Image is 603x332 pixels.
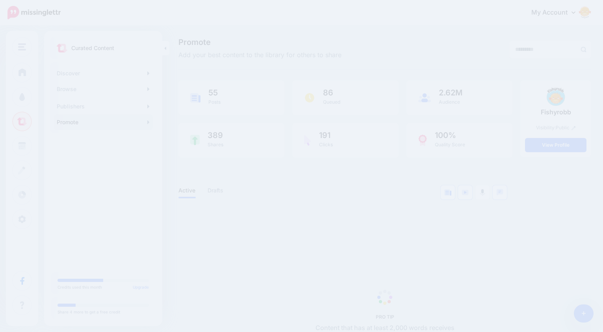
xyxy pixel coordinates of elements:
[462,190,469,195] img: video-blue.png
[190,135,200,145] img: share-green.png
[323,89,340,97] span: 86
[190,93,200,102] img: article-blue.png
[435,142,465,147] span: Quality Score
[54,114,153,130] a: Promote
[208,186,224,195] a: Drafts
[319,131,333,139] span: 191
[323,99,340,105] span: Queued
[418,93,431,103] img: users-blue.png
[311,314,459,320] h5: PRO TIP
[304,135,311,146] img: pointer-purple.png
[545,85,567,107] img: MLTAIK85E3HOHKLK2U7CRUK4INGEV633_thumb.png
[57,44,67,52] img: curate.png
[556,125,576,131] a: Public
[496,189,503,196] img: chat-square-blue.png
[581,47,586,52] img: search-grey-6.png
[54,99,153,114] a: Publishers
[480,189,485,196] img: microphone-grey.png
[7,6,61,19] img: Missinglettr
[208,89,221,97] span: 55
[439,99,460,105] span: Audience
[304,92,315,103] img: clock.png
[319,142,333,147] span: Clicks
[54,81,153,97] a: Browse
[18,43,26,50] img: menu.png
[71,43,114,53] p: Curated Content
[178,38,341,46] span: Promote
[208,142,223,147] span: Shares
[439,89,462,97] span: 2.62M
[178,186,196,195] a: Active
[208,131,223,139] span: 389
[571,126,576,130] img: pencil.png
[525,124,586,132] p: Visibility:
[523,3,591,22] a: My Account
[444,189,451,196] img: article-blue.png
[435,131,465,139] span: 100%
[54,65,153,81] a: Discover
[208,99,221,105] span: Posts
[418,134,427,146] img: prize-red.png
[525,107,586,118] p: Fishyrobb
[178,50,341,60] span: Add your best content to the library for others to share
[525,138,586,152] a: View Profile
